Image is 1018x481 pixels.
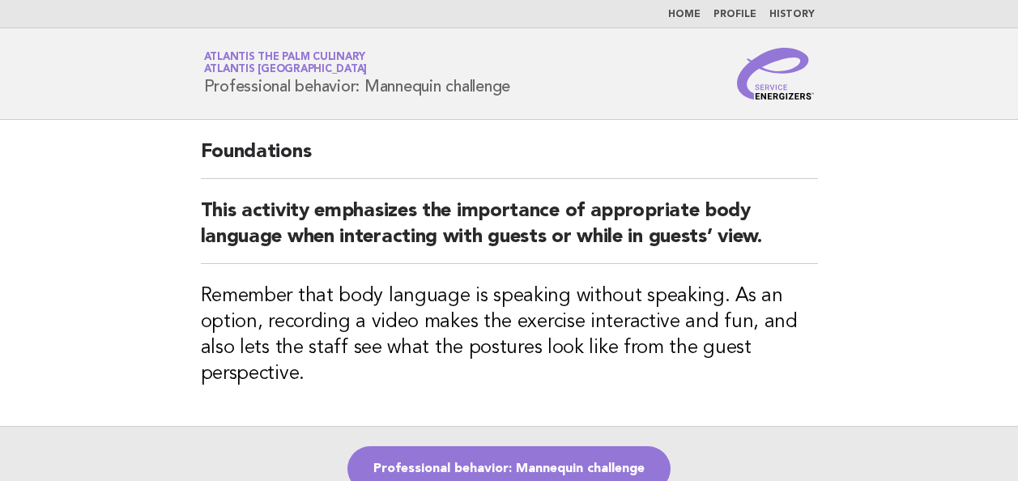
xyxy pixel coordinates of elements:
[713,10,756,19] a: Profile
[201,139,818,179] h2: Foundations
[204,53,511,95] h1: Professional behavior: Mannequin challenge
[769,10,815,19] a: History
[201,198,818,264] h2: This activity emphasizes the importance of appropriate body language when interacting with guests...
[201,283,818,387] h3: Remember that body language is speaking without speaking. As an option, recording a video makes t...
[204,52,368,74] a: Atlantis The Palm CulinaryAtlantis [GEOGRAPHIC_DATA]
[668,10,701,19] a: Home
[737,48,815,100] img: Service Energizers
[204,65,368,75] span: Atlantis [GEOGRAPHIC_DATA]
